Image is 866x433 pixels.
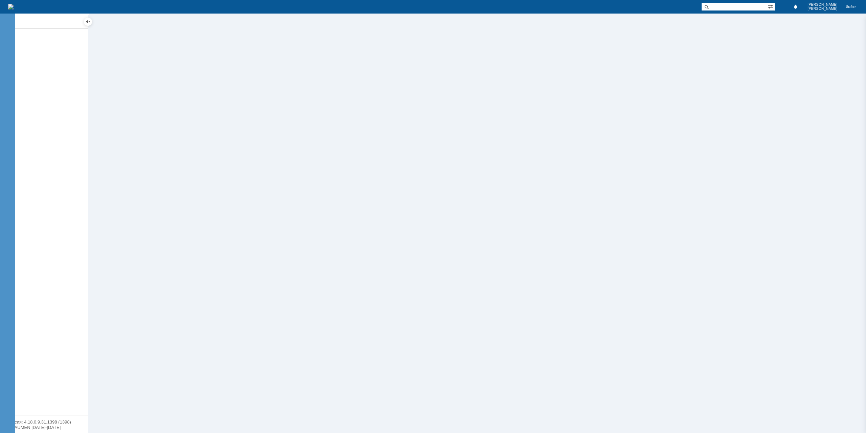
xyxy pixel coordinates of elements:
[8,4,14,9] a: Перейти на домашнюю страницу
[7,420,81,424] div: Версия: 4.18.0.9.31.1398 (1398)
[8,4,14,9] img: logo
[84,18,92,26] div: Скрыть меню
[807,7,838,11] span: [PERSON_NAME]
[807,3,838,7] span: [PERSON_NAME]
[768,3,775,9] span: Расширенный поиск
[7,425,81,430] div: © NAUMEN [DATE]-[DATE]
